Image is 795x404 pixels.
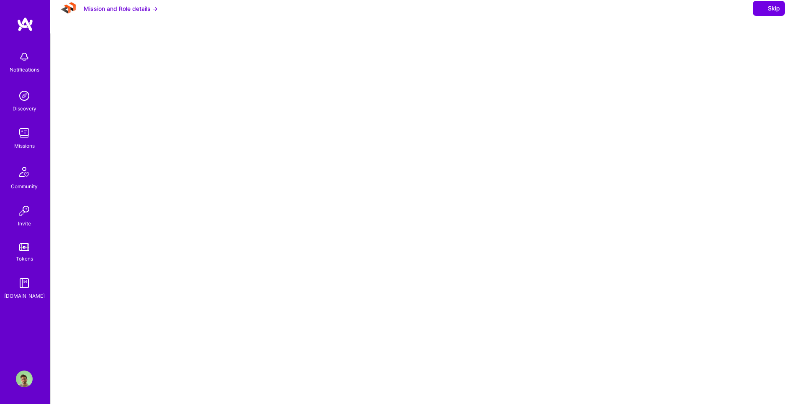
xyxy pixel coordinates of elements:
[14,371,35,387] a: User Avatar
[758,4,780,13] span: Skip
[11,182,38,191] div: Community
[16,49,33,65] img: bell
[16,275,33,291] img: guide book
[84,4,158,13] button: Mission and Role details →
[14,162,34,182] img: Community
[4,291,45,300] div: [DOMAIN_NAME]
[758,5,764,12] i: icon SendLight
[16,125,33,141] img: teamwork
[16,202,33,219] img: Invite
[14,141,35,150] div: Missions
[19,243,29,251] img: tokens
[753,1,785,16] button: Skip
[17,17,33,32] img: logo
[16,254,33,263] div: Tokens
[18,219,31,228] div: Invite
[13,104,36,113] div: Discovery
[16,87,33,104] img: discovery
[16,371,33,387] img: User Avatar
[10,65,39,74] div: Notifications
